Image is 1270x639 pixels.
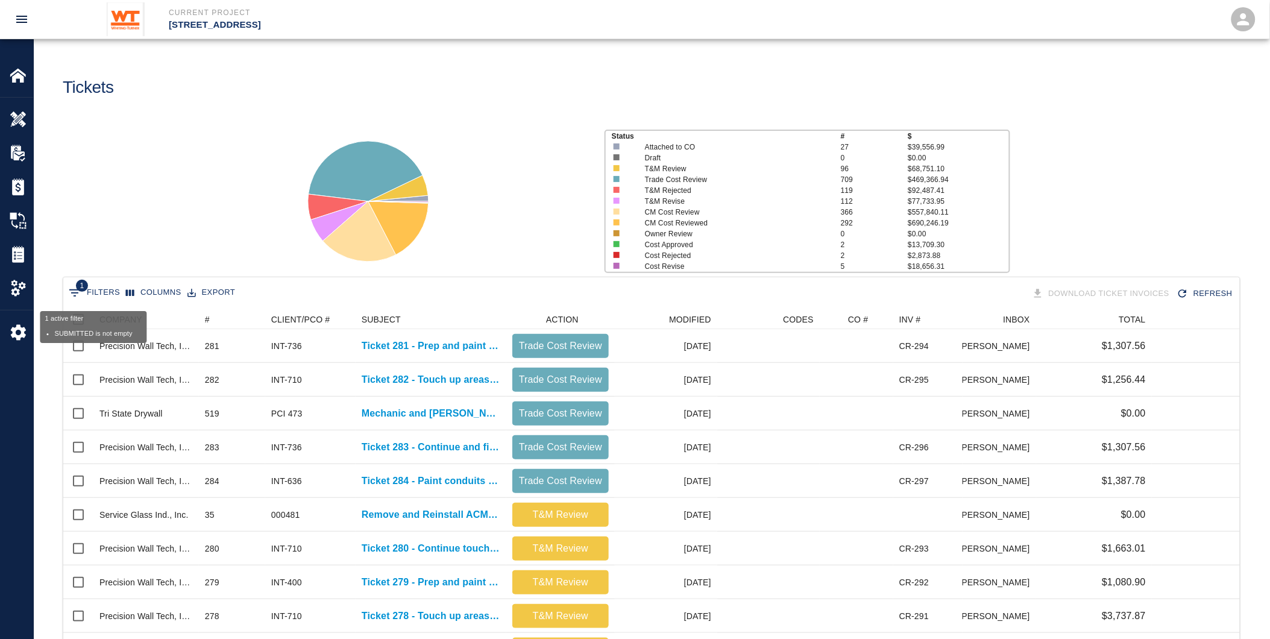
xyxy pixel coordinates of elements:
[963,310,1036,329] div: INBOX
[908,250,1008,261] p: $2,873.88
[841,163,908,174] p: 96
[615,532,717,565] div: [DATE]
[99,340,193,352] div: Precision Wall Tech, Inc.
[963,532,1036,565] div: [PERSON_NAME]
[205,374,219,386] div: 282
[645,196,822,207] p: T&M Revise
[1102,474,1146,488] p: $1,387.78
[908,153,1008,163] p: $0.00
[99,441,193,453] div: Precision Wall Tech, Inc.
[271,408,303,420] div: PCI 473
[362,339,500,353] p: Ticket 281 - Prep and paint intumescent on exposed columns in lobby 101
[271,509,300,521] div: 000481
[184,283,238,302] button: Export
[899,310,921,329] div: INV #
[271,543,302,555] div: INT-710
[99,610,193,622] div: Precision Wall Tech, Inc.
[645,261,822,272] p: Cost Revise
[963,329,1036,363] div: [PERSON_NAME]
[899,374,929,386] div: CR-295
[63,78,114,98] h1: Tickets
[265,310,356,329] div: CLIENT/PCO #
[517,474,604,488] p: Trade Cost Review
[841,228,908,239] p: 0
[517,508,604,522] p: T&M Review
[841,250,908,261] p: 2
[841,131,908,142] p: #
[1102,609,1146,623] p: $3,737.87
[908,228,1008,239] p: $0.00
[1102,541,1146,556] p: $1,663.01
[362,440,500,455] p: Ticket 283 - Continue and finish painting the intumescent columns in lobby 101
[899,543,929,555] div: CR-293
[645,239,822,250] p: Cost Approved
[271,475,302,487] div: INT-636
[1174,283,1237,304] button: Refresh
[123,283,184,302] button: Select columns
[963,430,1036,464] div: [PERSON_NAME]
[963,498,1036,532] div: [PERSON_NAME]
[506,310,615,329] div: ACTION
[615,397,717,430] div: [DATE]
[717,310,820,329] div: CODES
[271,310,330,329] div: CLIENT/PCO #
[107,2,145,36] img: Whiting-Turner
[205,610,219,622] div: 278
[362,541,500,556] p: Ticket 280 - Continue touching up areas on floors 3, 4, 8, B1, G1
[1121,508,1146,522] p: $0.00
[517,575,604,590] p: T&M Review
[645,163,822,174] p: T&M Review
[1210,581,1270,639] div: Chat Widget
[645,218,822,228] p: CM Cost Reviewed
[99,374,193,386] div: Precision Wall Tech, Inc.
[645,228,822,239] p: Owner Review
[517,406,604,421] p: Trade Cost Review
[645,250,822,261] p: Cost Rejected
[645,153,822,163] p: Draft
[517,541,604,556] p: T&M Review
[963,464,1036,498] div: [PERSON_NAME]
[7,5,36,34] button: open drawer
[783,310,814,329] div: CODES
[615,310,717,329] div: MODIFIED
[908,196,1008,207] p: $77,733.95
[908,131,1008,142] p: $
[205,441,219,453] div: 283
[205,408,219,420] div: 519
[271,340,302,352] div: INT-736
[205,310,210,329] div: #
[1036,310,1152,329] div: TOTAL
[1030,283,1175,304] div: Tickets download in groups of 15
[841,207,908,218] p: 366
[362,609,500,623] a: Ticket 278 - Touch up areas on level 1 and B1
[899,475,929,487] div: CR-297
[645,185,822,196] p: T&M Rejected
[841,239,908,250] p: 2
[615,430,717,464] div: [DATE]
[908,174,1008,185] p: $469,366.94
[645,142,822,153] p: Attached to CO
[356,310,506,329] div: SUBJECT
[362,406,500,421] a: Mechanic and [PERSON_NAME] working on 4th floor [PERSON_NAME]-it Over.
[841,218,908,228] p: 292
[908,163,1008,174] p: $68,751.10
[205,509,215,521] div: 35
[169,18,700,32] p: [STREET_ADDRESS]
[99,576,193,588] div: Precision Wall Tech, Inc.
[899,340,929,352] div: CR-294
[362,474,500,488] a: Ticket 284 - Paint conduits on 7th and 8th floor
[205,576,219,588] div: 279
[615,565,717,599] div: [DATE]
[841,174,908,185] p: 709
[271,374,302,386] div: INT-710
[546,310,579,329] div: ACTION
[1102,339,1146,353] p: $1,307.56
[1102,575,1146,590] p: $1,080.90
[1121,406,1146,421] p: $0.00
[362,373,500,387] p: Ticket 282 - Touch up areas on G1 and PH level
[963,397,1036,430] div: [PERSON_NAME]
[908,239,1008,250] p: $13,709.30
[615,329,717,363] div: [DATE]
